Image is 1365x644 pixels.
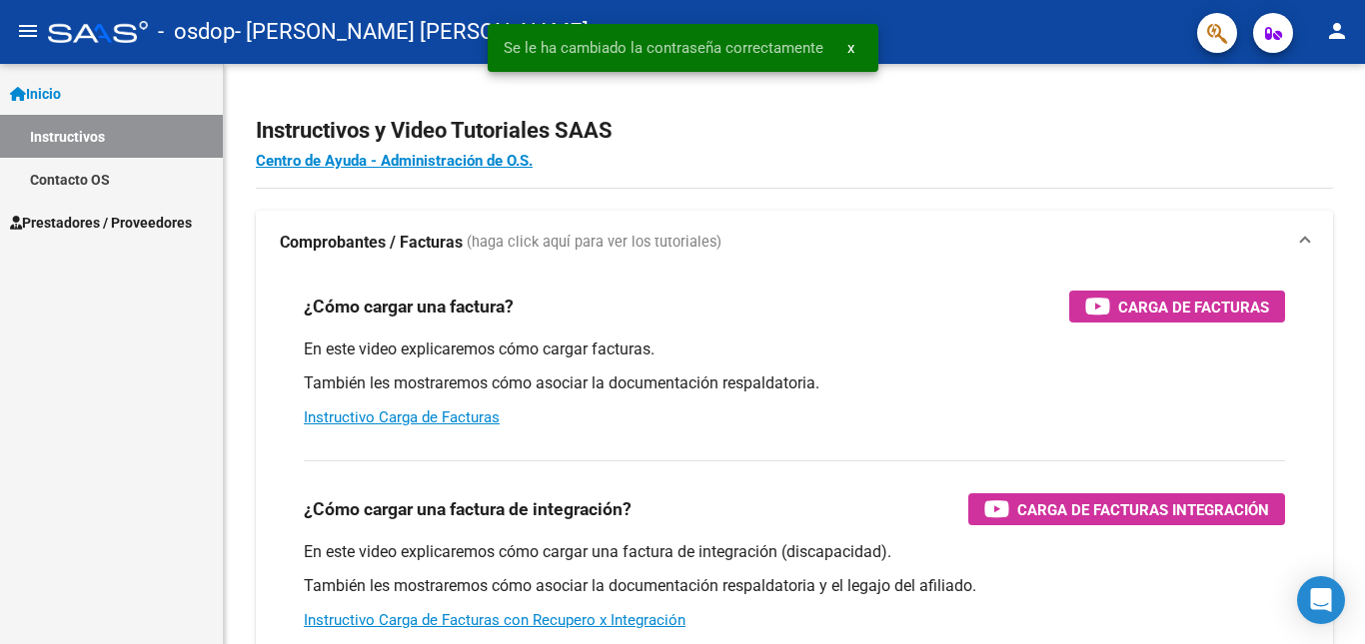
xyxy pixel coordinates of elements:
span: - osdop [158,10,235,54]
span: Prestadores / Proveedores [10,212,192,234]
p: También les mostraremos cómo asociar la documentación respaldatoria. [304,372,1285,394]
span: Carga de Facturas Integración [1017,497,1269,522]
h2: Instructivos y Video Tutoriales SAAS [256,112,1333,150]
button: Carga de Facturas Integración [968,493,1285,525]
span: (haga click aquí para ver los tutoriales) [467,232,721,254]
p: En este video explicaremos cómo cargar facturas. [304,338,1285,360]
span: x [847,39,854,57]
p: También les mostraremos cómo asociar la documentación respaldatoria y el legajo del afiliado. [304,575,1285,597]
span: Inicio [10,83,61,105]
span: - [PERSON_NAME] [PERSON_NAME] [235,10,589,54]
strong: Comprobantes / Facturas [280,232,463,254]
span: Se le ha cambiado la contraseña correctamente [504,38,823,58]
button: Carga de Facturas [1069,291,1285,322]
h3: ¿Cómo cargar una factura de integración? [304,495,632,523]
mat-icon: menu [16,19,40,43]
a: Centro de Ayuda - Administración de O.S. [256,152,533,170]
button: x [831,30,870,66]
mat-expansion-panel-header: Comprobantes / Facturas (haga click aquí para ver los tutoriales) [256,211,1333,275]
a: Instructivo Carga de Facturas [304,408,500,426]
mat-icon: person [1325,19,1349,43]
a: Instructivo Carga de Facturas con Recupero x Integración [304,611,685,629]
div: Open Intercom Messenger [1297,576,1345,624]
p: En este video explicaremos cómo cargar una factura de integración (discapacidad). [304,541,1285,563]
span: Carga de Facturas [1118,295,1269,320]
h3: ¿Cómo cargar una factura? [304,293,514,321]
